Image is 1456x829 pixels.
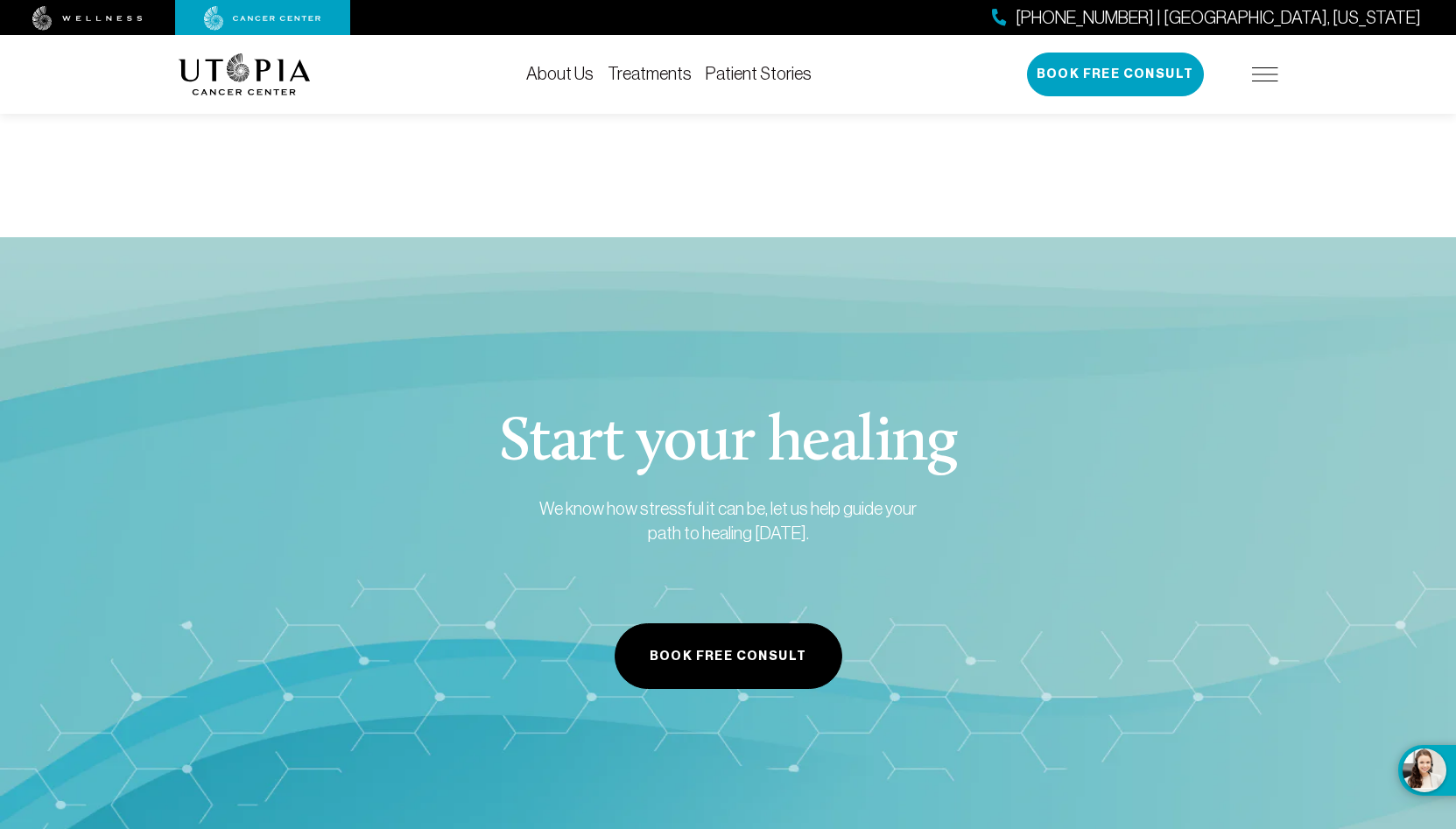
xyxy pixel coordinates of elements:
[992,5,1421,31] a: [PHONE_NUMBER] | [GEOGRAPHIC_DATA], [US_STATE]
[615,623,842,689] button: Book Free Consult
[608,64,692,83] a: Treatments
[179,53,311,95] img: logo
[1027,53,1204,96] button: Book Free Consult
[1016,5,1421,31] span: [PHONE_NUMBER] | [GEOGRAPHIC_DATA], [US_STATE]
[459,412,998,475] h3: Start your healing
[538,496,919,547] p: We know how stressful it can be, let us help guide your path to healing [DATE].
[32,6,143,31] img: wellness
[706,64,812,83] a: Patient Stories
[1252,67,1278,81] img: icon-hamburger
[526,64,594,83] a: About Us
[204,6,321,31] img: cancer center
